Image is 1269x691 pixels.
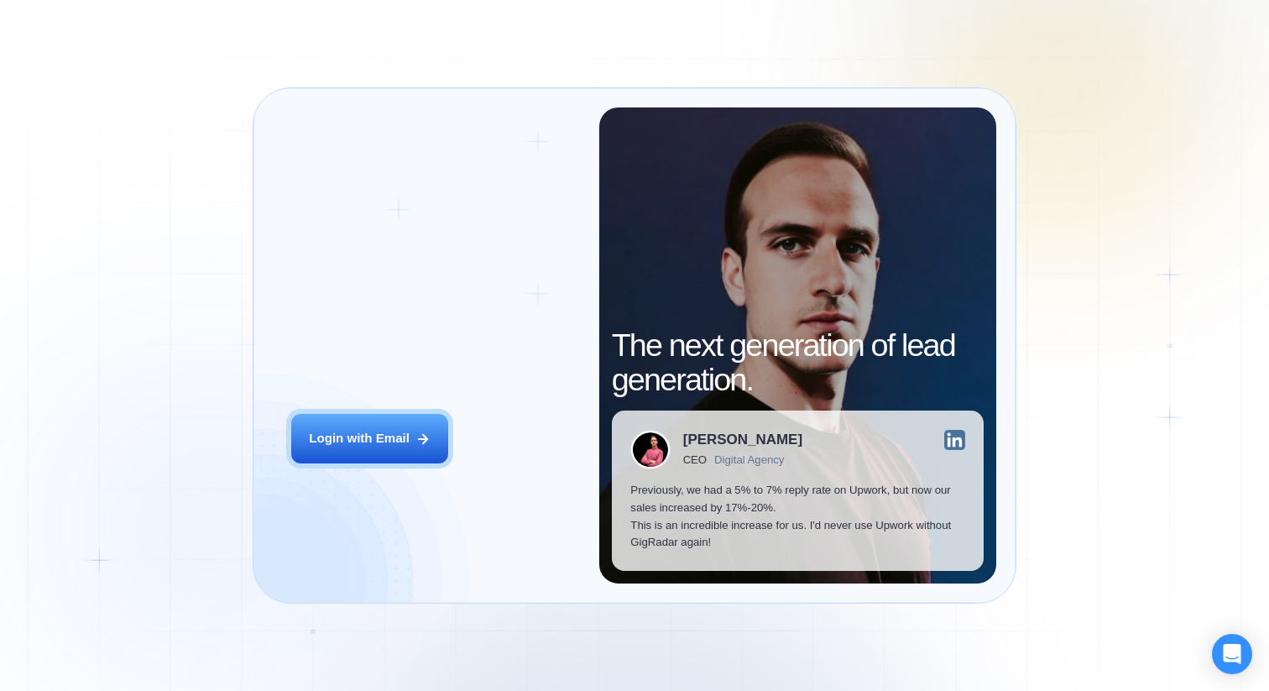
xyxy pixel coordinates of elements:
div: CEO [683,453,707,466]
p: Previously, we had a 5% to 7% reply rate on Upwork, but now our sales increased by 17%-20%. This ... [630,482,964,552]
div: Digital Agency [714,453,784,466]
button: Login with Email [291,414,448,463]
div: Login with Email [309,430,410,448]
div: [PERSON_NAME] [683,432,802,447]
div: Open Intercom Messenger [1212,634,1252,674]
h2: The next generation of lead generation. [612,328,984,398]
